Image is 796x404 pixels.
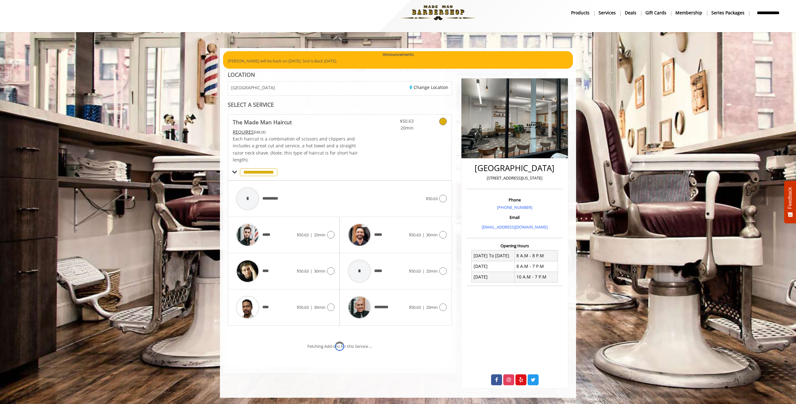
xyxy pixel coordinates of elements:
[233,118,292,126] b: The Made Man Haircut
[620,8,641,17] a: DealsDeals
[468,175,561,181] p: [STREET_ADDRESS][US_STATE]
[468,164,561,173] h2: [GEOGRAPHIC_DATA]
[409,268,421,274] span: $50.63
[409,304,421,310] span: $50.63
[426,196,438,201] span: $50.63
[310,304,312,310] span: |
[228,58,568,64] p: [PERSON_NAME] will be back on [DATE]. Sod is Back [DATE].
[467,244,563,248] h3: Opening Hours
[641,8,671,17] a: Gift cardsgift cards
[497,204,532,210] a: [PHONE_NUMBER]
[675,9,702,16] b: Membership
[426,232,438,238] span: 30min
[422,304,425,310] span: |
[314,304,326,310] span: 30min
[468,198,561,202] h3: Phone
[228,71,255,78] b: LOCATION
[625,9,636,16] b: Deals
[409,232,421,238] span: $50.63
[426,304,438,310] span: 20min
[571,9,590,16] b: products
[426,268,438,274] span: 20min
[228,102,452,108] div: SELECT A SERVICE
[567,8,594,17] a: Productsproducts
[472,250,515,261] td: [DATE] To [DATE]
[787,187,793,209] span: Feedback
[410,84,448,90] a: Change Location
[515,272,558,282] td: 10 A.M - 7 P.M
[307,343,372,350] div: Fetching Add-ons for this Service ...
[599,9,616,16] b: Services
[297,232,309,238] span: $50.63
[314,232,326,238] span: 20min
[422,268,425,274] span: |
[310,268,312,274] span: |
[645,9,666,16] b: gift cards
[377,125,414,131] span: 20min
[472,261,515,272] td: [DATE]
[482,224,548,230] a: [EMAIL_ADDRESS][DOMAIN_NAME]
[707,8,749,17] a: Series packagesSeries packages
[314,268,326,274] span: 30min
[422,232,425,238] span: |
[468,215,561,219] h3: Email
[515,250,558,261] td: 8 A.M - 8 P.M
[233,129,358,135] div: $48.00
[297,268,309,274] span: $50.63
[297,304,309,310] span: $50.63
[231,85,275,90] span: [GEOGRAPHIC_DATA]
[233,136,358,163] span: Each haircut is a combination of scissors and clippers and includes a great cut and service, a ho...
[310,232,312,238] span: |
[377,118,414,125] span: $50.63
[472,272,515,282] td: [DATE]
[784,181,796,223] button: Feedback - Show survey
[711,9,744,16] b: Series packages
[383,51,414,58] b: Announcements
[671,8,707,17] a: MembershipMembership
[233,129,254,135] span: This service needs some Advance to be paid before we block your appointment
[515,261,558,272] td: 8 A.M - 7 P.M
[594,8,620,17] a: ServicesServices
